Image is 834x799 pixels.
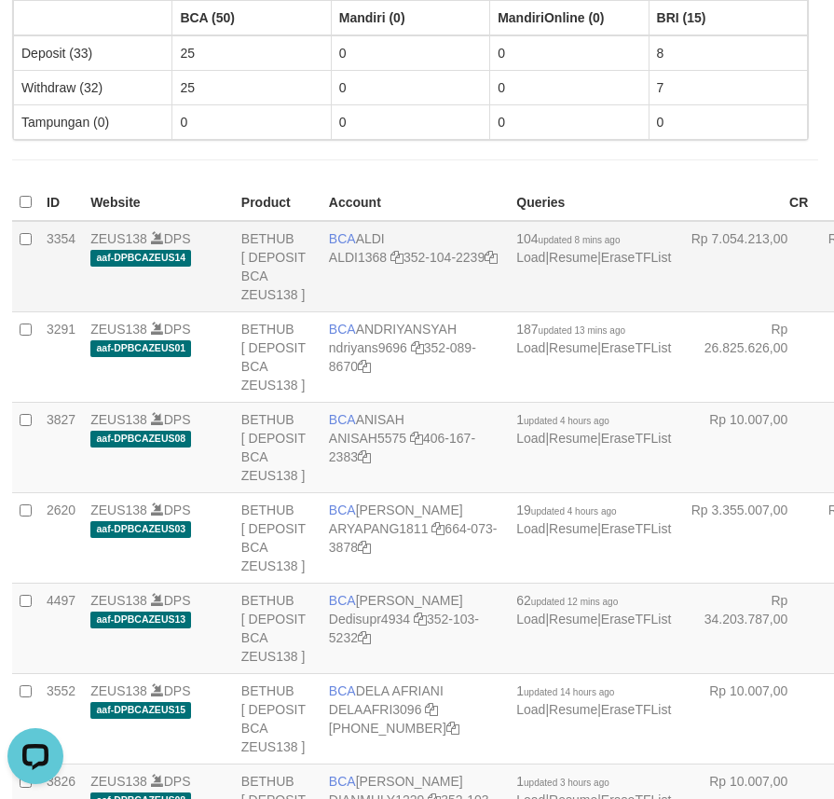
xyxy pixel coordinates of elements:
[83,673,234,764] td: DPS
[90,322,147,337] a: ZEUS138
[649,70,807,104] td: 7
[516,412,609,427] span: 1
[321,311,509,402] td: ANDRIYANSYAH 352-089-8670
[39,402,83,492] td: 3827
[234,492,321,583] td: BETHUB [ DEPOSIT BCA ZEUS138 ]
[329,412,356,427] span: BCA
[678,221,815,312] td: Rp 7.054.213,00
[446,721,459,736] a: Copy 8692458639 to clipboard
[331,35,489,71] td: 0
[39,185,83,221] th: ID
[601,431,671,446] a: EraseTFList
[321,185,509,221] th: Account
[7,7,63,63] button: Open LiveChat chat widget
[516,503,616,517] span: 19
[516,702,545,717] a: Load
[83,402,234,492] td: DPS
[329,593,356,608] span: BCA
[14,104,172,139] td: Tampungan (0)
[90,431,191,447] span: aaf-DPBCAZEUS08
[90,340,191,356] span: aaf-DPBCAZEUS01
[649,35,807,71] td: 8
[516,340,545,355] a: Load
[410,431,423,446] a: Copy ANISAH5575 to clipboard
[411,340,424,355] a: Copy ndriyans9696 to clipboard
[516,322,671,355] span: | |
[329,250,387,265] a: ALDI1368
[390,250,403,265] a: Copy ALDI1368 to clipboard
[431,521,444,536] a: Copy ARYAPANG1811 to clipboard
[524,687,614,697] span: updated 14 hours ago
[516,683,614,698] span: 1
[516,612,545,627] a: Load
[90,612,191,627] span: aaf-DPBCAZEUS13
[321,402,509,492] td: ANISAH 406-167-2383
[234,583,321,673] td: BETHUB [ DEPOSIT BCA ZEUS138 ]
[321,492,509,583] td: [PERSON_NAME] 664-073-3878
[549,521,597,536] a: Resume
[516,593,671,627] span: | |
[601,702,671,717] a: EraseTFList
[490,70,649,104] td: 0
[234,221,321,312] td: BETHUB [ DEPOSIT BCA ZEUS138 ]
[234,185,321,221] th: Product
[601,250,671,265] a: EraseTFList
[39,673,83,764] td: 3552
[516,503,671,536] span: | |
[329,503,356,517] span: BCA
[531,506,617,517] span: updated 4 hours ago
[516,431,545,446] a: Load
[358,449,371,464] a: Copy 4061672383 to clipboard
[83,311,234,402] td: DPS
[516,250,545,265] a: Load
[601,612,671,627] a: EraseTFList
[425,702,438,717] a: Copy DELAAFRI3096 to clipboard
[601,340,671,355] a: EraseTFList
[329,340,407,355] a: ndriyans9696
[39,492,83,583] td: 2620
[678,673,815,764] td: Rp 10.007,00
[83,583,234,673] td: DPS
[14,70,172,104] td: Withdraw (32)
[531,597,618,607] span: updated 12 mins ago
[90,774,147,789] a: ZEUS138
[490,104,649,139] td: 0
[321,221,509,312] td: ALDI 352-104-2239
[329,322,356,337] span: BCA
[516,521,545,536] a: Load
[549,340,597,355] a: Resume
[172,104,331,139] td: 0
[90,702,191,718] span: aaf-DPBCAZEUS15
[678,311,815,402] td: Rp 26.825.626,00
[329,231,356,246] span: BCA
[172,70,331,104] td: 25
[358,630,371,645] a: Copy 3521035232 to clipboard
[90,521,191,537] span: aaf-DPBCAZEUS03
[83,492,234,583] td: DPS
[90,683,147,698] a: ZEUS138
[39,311,83,402] td: 3291
[678,492,815,583] td: Rp 3.355.007,00
[516,231,620,246] span: 104
[485,250,498,265] a: Copy 3521042239 to clipboard
[549,431,597,446] a: Resume
[39,221,83,312] td: 3354
[549,250,597,265] a: Resume
[329,521,429,536] a: ARYAPANG1811
[234,673,321,764] td: BETHUB [ DEPOSIT BCA ZEUS138 ]
[516,322,625,337] span: 187
[329,683,356,698] span: BCA
[678,185,815,221] th: CR
[329,774,356,789] span: BCA
[321,583,509,673] td: [PERSON_NAME] 352-103-5232
[678,583,815,673] td: Rp 34.203.787,00
[358,540,371,555] a: Copy 6640733878 to clipboard
[358,359,371,374] a: Copy 3520898670 to clipboard
[524,778,609,788] span: updated 3 hours ago
[516,683,671,717] span: | |
[524,416,609,426] span: updated 4 hours ago
[172,35,331,71] td: 25
[649,104,807,139] td: 0
[83,221,234,312] td: DPS
[329,612,410,627] a: Dedisupr4934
